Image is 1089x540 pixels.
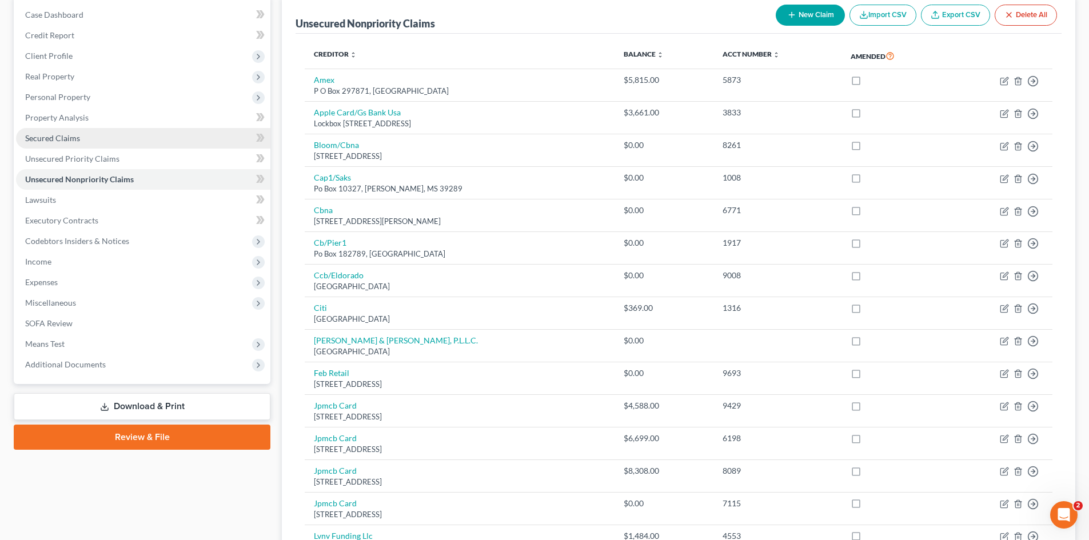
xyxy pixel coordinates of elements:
div: $5,815.00 [624,74,704,86]
a: Download & Print [14,393,270,420]
span: Unsecured Priority Claims [25,154,119,163]
i: unfold_more [350,51,357,58]
a: Feb Retail [314,368,349,378]
div: [GEOGRAPHIC_DATA] [314,314,605,325]
a: Lawsuits [16,190,270,210]
div: [GEOGRAPHIC_DATA] [314,346,605,357]
div: 1008 [723,172,832,183]
div: $0.00 [624,139,704,151]
a: Executory Contracts [16,210,270,231]
a: Secured Claims [16,128,270,149]
a: Balance unfold_more [624,50,664,58]
a: Jpmcb Card [314,433,357,443]
a: Jpmcb Card [314,401,357,410]
i: unfold_more [773,51,780,58]
a: Ccb/Eldorado [314,270,364,280]
div: 3833 [723,107,832,118]
div: 5873 [723,74,832,86]
div: P O Box 297871, [GEOGRAPHIC_DATA] [314,86,605,97]
span: Expenses [25,277,58,287]
div: $0.00 [624,172,704,183]
div: [STREET_ADDRESS] [314,477,605,487]
span: Client Profile [25,51,73,61]
a: Unsecured Nonpriority Claims [16,169,270,190]
th: Amended [841,43,947,69]
a: Credit Report [16,25,270,46]
span: Real Property [25,71,74,81]
a: Cap1/Saks [314,173,351,182]
div: $0.00 [624,205,704,216]
div: 7115 [723,498,832,509]
span: Codebtors Insiders & Notices [25,236,129,246]
div: $0.00 [624,270,704,281]
a: Citi [314,303,327,313]
div: $6,699.00 [624,433,704,444]
div: $8,308.00 [624,465,704,477]
a: Amex [314,75,334,85]
a: SOFA Review [16,313,270,334]
button: Import CSV [849,5,916,26]
div: 6771 [723,205,832,216]
div: [STREET_ADDRESS][PERSON_NAME] [314,216,605,227]
div: 9429 [723,400,832,411]
div: 8089 [723,465,832,477]
span: Unsecured Nonpriority Claims [25,174,134,184]
a: Acct Number unfold_more [723,50,780,58]
span: Secured Claims [25,133,80,143]
div: 9693 [723,367,832,379]
div: [STREET_ADDRESS] [314,379,605,390]
div: $369.00 [624,302,704,314]
div: $0.00 [624,335,704,346]
div: Lockbox [STREET_ADDRESS] [314,118,605,129]
div: 9008 [723,270,832,281]
a: Cbna [314,205,333,215]
div: [STREET_ADDRESS] [314,151,605,162]
div: 6198 [723,433,832,444]
span: Means Test [25,339,65,349]
button: Delete All [995,5,1057,26]
a: Bloom/Cbna [314,140,359,150]
div: $0.00 [624,498,704,509]
a: Review & File [14,425,270,450]
i: unfold_more [657,51,664,58]
button: New Claim [776,5,845,26]
iframe: Intercom live chat [1050,501,1078,529]
span: Additional Documents [25,359,106,369]
span: Income [25,257,51,266]
div: $0.00 [624,367,704,379]
span: Miscellaneous [25,298,76,307]
div: $4,588.00 [624,400,704,411]
a: Case Dashboard [16,5,270,25]
a: Export CSV [921,5,990,26]
a: Unsecured Priority Claims [16,149,270,169]
a: Jpmcb Card [314,466,357,475]
span: 2 [1074,501,1083,510]
span: SOFA Review [25,318,73,328]
div: [STREET_ADDRESS] [314,509,605,520]
div: Po Box 182789, [GEOGRAPHIC_DATA] [314,249,605,259]
a: Jpmcb Card [314,498,357,508]
div: 8261 [723,139,832,151]
span: Property Analysis [25,113,89,122]
div: $0.00 [624,237,704,249]
span: Credit Report [25,30,74,40]
span: Case Dashboard [25,10,83,19]
div: [GEOGRAPHIC_DATA] [314,281,605,292]
div: Po Box 10327, [PERSON_NAME], MS 39289 [314,183,605,194]
div: Unsecured Nonpriority Claims [296,17,435,30]
span: Executory Contracts [25,215,98,225]
a: Apple Card/Gs Bank Usa [314,107,401,117]
div: $3,661.00 [624,107,704,118]
div: [STREET_ADDRESS] [314,444,605,455]
span: Lawsuits [25,195,56,205]
span: Personal Property [25,92,90,102]
a: [PERSON_NAME] & [PERSON_NAME], P.L.L.C. [314,335,478,345]
div: 1917 [723,237,832,249]
a: Creditor unfold_more [314,50,357,58]
a: Property Analysis [16,107,270,128]
div: [STREET_ADDRESS] [314,411,605,422]
a: Cb/Pier1 [314,238,346,247]
div: 1316 [723,302,832,314]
